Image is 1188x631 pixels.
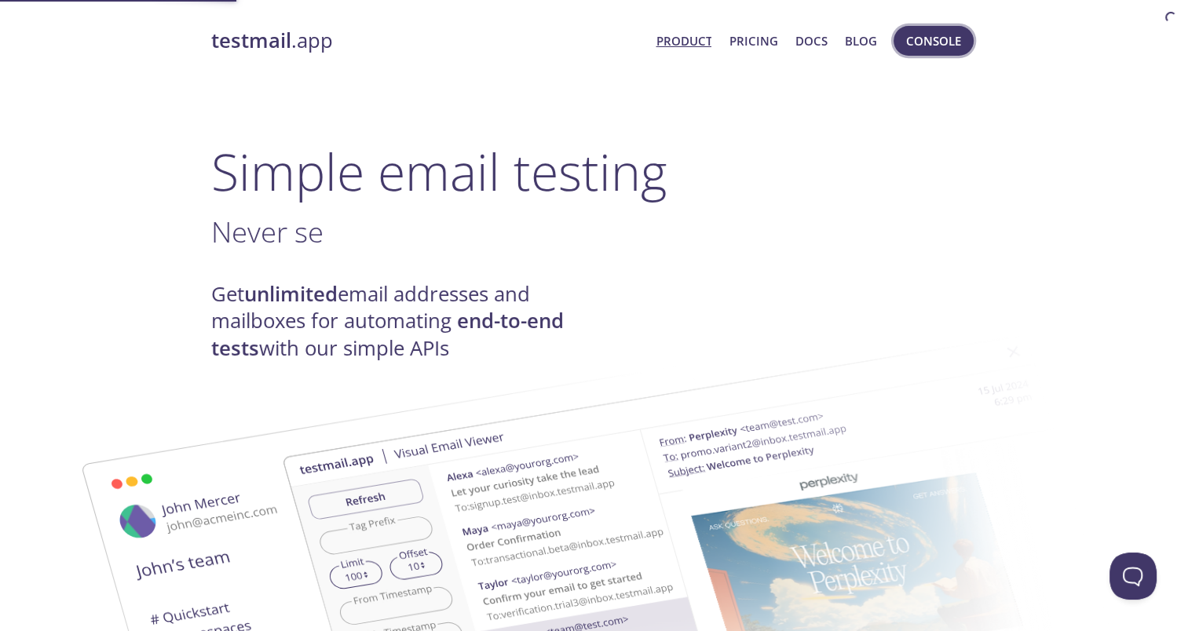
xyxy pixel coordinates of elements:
span: Console [906,31,961,51]
a: Blog [845,31,877,51]
a: Pricing [729,31,777,51]
strong: unlimited [244,280,338,308]
strong: end-to-end tests [211,307,564,361]
button: Console [894,26,974,56]
span: Never se [211,212,324,251]
a: Docs [795,31,828,51]
iframe: Help Scout Beacon - Open [1109,553,1157,600]
a: testmail.app [211,27,644,54]
a: Product [656,31,711,51]
strong: testmail [211,27,291,54]
h4: Get email addresses and mailboxes for automating with our simple APIs [211,281,594,362]
h1: Simple email testing [211,141,978,202]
